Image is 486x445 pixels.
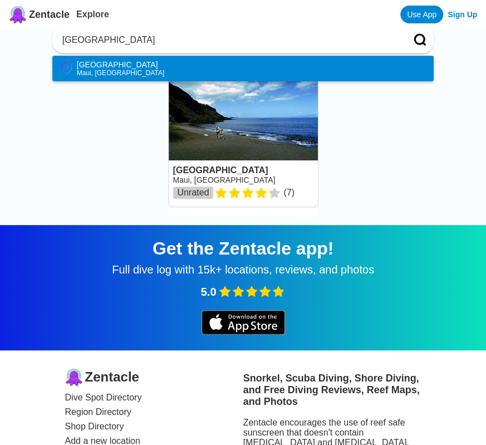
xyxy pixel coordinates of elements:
[243,373,421,408] h3: Snorkel, Scuba Diving, Shore Diving, and Free Diving Reviews, Reef Maps, and Photos
[65,393,243,403] a: Dive Spot Directory
[201,286,217,299] span: 5.0
[202,327,285,336] a: iOS app store
[77,60,165,69] div: [GEOGRAPHIC_DATA]
[65,422,243,432] a: Shop Directory
[448,10,477,19] a: Sign Up
[9,6,27,23] img: Zentacle logo
[9,6,70,23] a: Zentacle logoZentacle
[13,238,473,259] div: Get the Zentacle app!
[61,35,399,46] input: Enter a city, state, or country
[29,9,70,21] span: Zentacle
[65,407,243,417] a: Region Directory
[202,310,285,335] img: iOS app store
[65,368,83,386] img: logo
[400,6,443,23] a: Use App
[85,369,139,385] span: Zentacle
[13,263,473,276] div: Full dive log with 15k+ locations, reviews, and photos
[76,9,109,19] a: Explore
[77,69,165,77] div: Maui, [GEOGRAPHIC_DATA]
